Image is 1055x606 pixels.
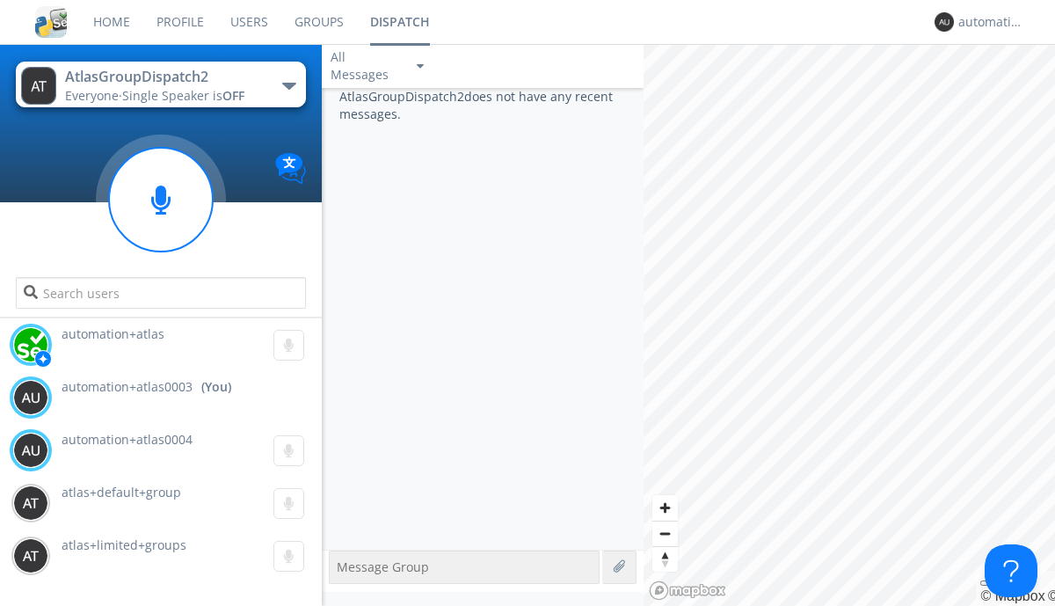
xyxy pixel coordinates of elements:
[62,378,193,396] span: automation+atlas0003
[649,580,726,601] a: Mapbox logo
[62,431,193,448] span: automation+atlas0004
[16,277,305,309] input: Search users
[652,521,678,546] button: Zoom out
[62,484,181,500] span: atlas+default+group
[417,64,424,69] img: caret-down-sm.svg
[985,544,1037,597] iframe: Toggle Customer Support
[652,547,678,572] span: Reset bearing to north
[13,538,48,573] img: 373638.png
[958,13,1024,31] div: automation+atlas0003
[21,67,56,105] img: 373638.png
[13,486,48,521] img: 373638.png
[322,88,644,550] div: AtlasGroupDispatch2 does not have any recent messages.
[201,378,231,396] div: (You)
[65,67,263,87] div: AtlasGroupDispatch2
[35,6,67,38] img: cddb5a64eb264b2086981ab96f4c1ba7
[275,153,306,184] img: Translation enabled
[222,87,244,104] span: OFF
[16,62,305,107] button: AtlasGroupDispatch2Everyone·Single Speaker isOFF
[62,325,164,342] span: automation+atlas
[13,433,48,468] img: 373638.png
[652,495,678,521] button: Zoom in
[980,588,1044,603] a: Mapbox
[65,87,263,105] div: Everyone ·
[980,580,994,586] button: Toggle attribution
[122,87,244,104] span: Single Speaker is
[935,12,954,32] img: 373638.png
[62,537,186,553] span: atlas+limited+groups
[331,48,401,84] div: All Messages
[652,546,678,572] button: Reset bearing to north
[13,380,48,415] img: 373638.png
[13,327,48,362] img: d2d01cd9b4174d08988066c6d424eccd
